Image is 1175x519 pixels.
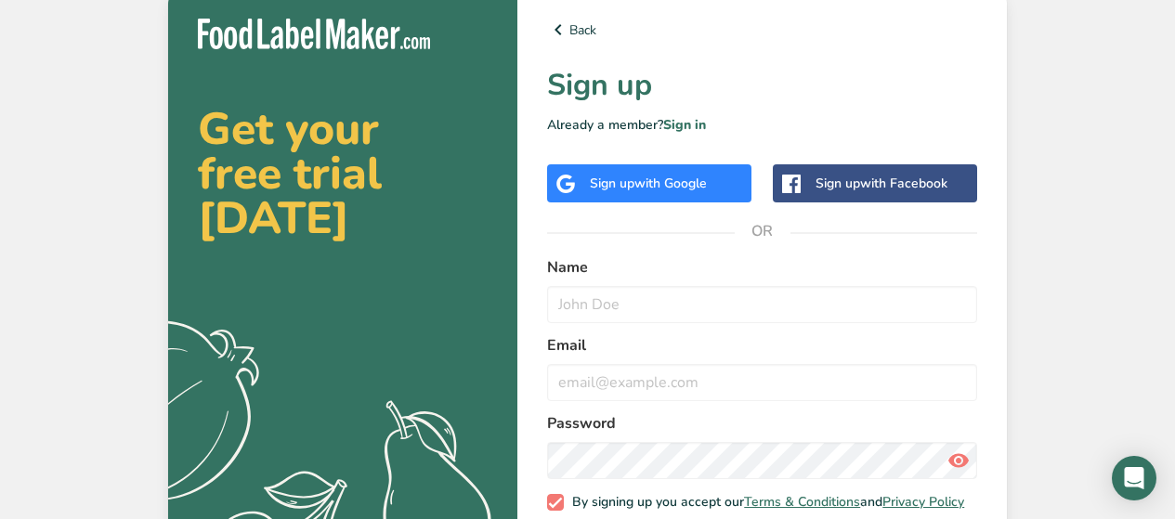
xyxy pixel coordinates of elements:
[547,115,977,135] p: Already a member?
[198,19,430,49] img: Food Label Maker
[198,107,488,240] h2: Get your free trial [DATE]
[547,63,977,108] h1: Sign up
[735,203,790,259] span: OR
[634,175,707,192] span: with Google
[547,286,977,323] input: John Doe
[1112,456,1156,500] div: Open Intercom Messenger
[547,256,977,279] label: Name
[590,174,707,193] div: Sign up
[816,174,947,193] div: Sign up
[547,412,977,435] label: Password
[882,493,964,511] a: Privacy Policy
[663,116,706,134] a: Sign in
[547,334,977,357] label: Email
[547,19,977,41] a: Back
[547,364,977,401] input: email@example.com
[860,175,947,192] span: with Facebook
[744,493,860,511] a: Terms & Conditions
[564,494,965,511] span: By signing up you accept our and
